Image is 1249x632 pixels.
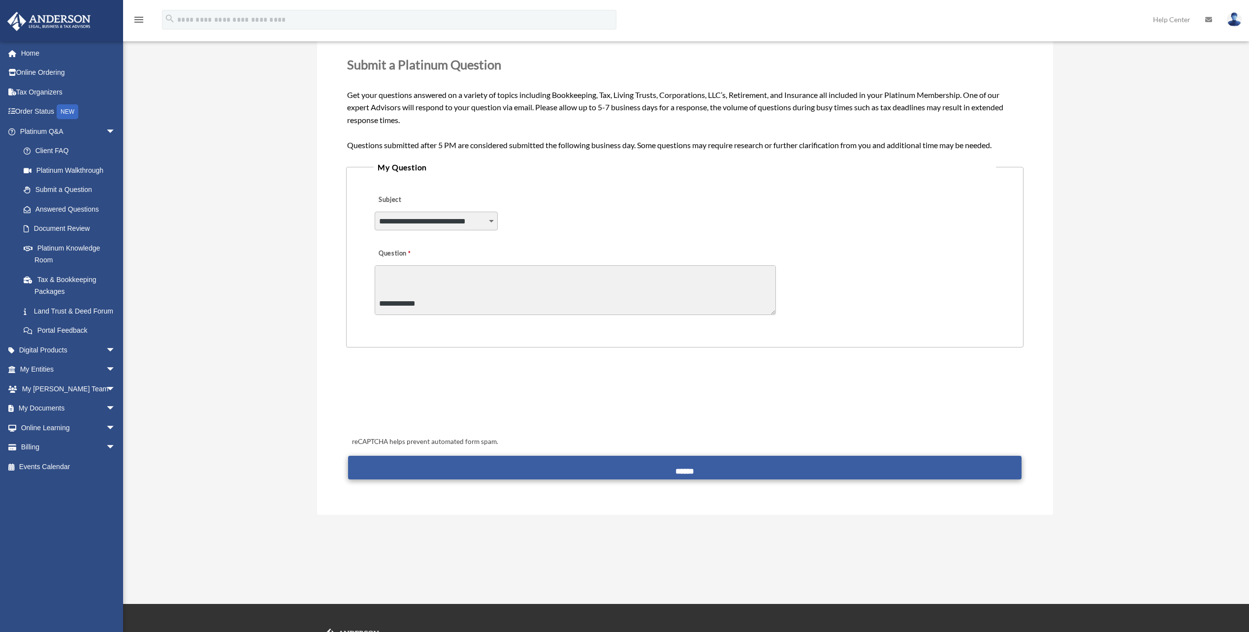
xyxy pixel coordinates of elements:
a: Submit a Question [14,180,126,200]
a: My Documentsarrow_drop_down [7,399,130,418]
span: Get your questions answered on a variety of topics including Bookkeeping, Tax, Living Trusts, Cor... [347,1,1022,150]
i: menu [133,14,145,26]
a: Tax & Bookkeeping Packages [14,270,130,301]
a: Online Learningarrow_drop_down [7,418,130,438]
div: NEW [57,104,78,119]
a: Billingarrow_drop_down [7,438,130,457]
a: Document Review [14,219,130,239]
a: Tax Organizers [7,82,130,102]
img: Anderson Advisors Platinum Portal [4,12,94,31]
a: Order StatusNEW [7,102,130,122]
span: arrow_drop_down [106,379,126,399]
label: Subject [375,193,468,207]
span: Submit a Platinum Question [347,57,501,72]
a: Events Calendar [7,457,130,476]
label: Question [375,247,451,261]
i: search [164,13,175,24]
span: arrow_drop_down [106,399,126,419]
a: Portal Feedback [14,321,130,341]
span: arrow_drop_down [106,418,126,438]
iframe: reCAPTCHA [349,378,499,416]
span: arrow_drop_down [106,438,126,458]
legend: My Question [374,160,995,174]
img: User Pic [1227,12,1242,27]
a: Answered Questions [14,199,130,219]
a: Online Ordering [7,63,130,83]
a: Platinum Knowledge Room [14,238,130,270]
a: Platinum Walkthrough [14,160,130,180]
a: Client FAQ [14,141,130,161]
a: My Entitiesarrow_drop_down [7,360,130,379]
span: arrow_drop_down [106,340,126,360]
span: arrow_drop_down [106,360,126,380]
span: arrow_drop_down [106,122,126,142]
a: Digital Productsarrow_drop_down [7,340,130,360]
a: menu [133,17,145,26]
a: Home [7,43,130,63]
a: Platinum Q&Aarrow_drop_down [7,122,130,141]
div: reCAPTCHA helps prevent automated form spam. [348,436,1021,448]
a: Land Trust & Deed Forum [14,301,130,321]
a: My [PERSON_NAME] Teamarrow_drop_down [7,379,130,399]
